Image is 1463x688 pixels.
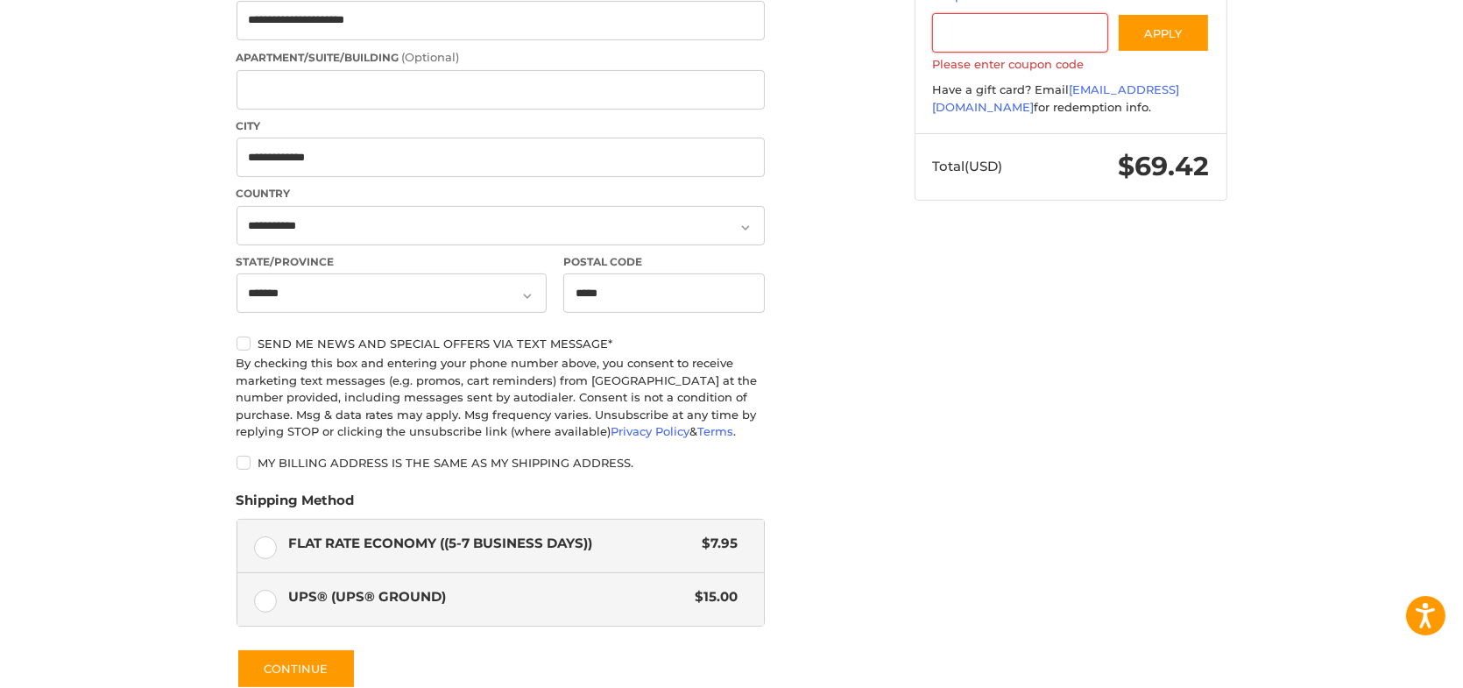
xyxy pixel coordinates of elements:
[563,254,765,270] label: Postal Code
[237,337,765,351] label: Send me news and special offers via text message*
[237,456,765,470] label: My billing address is the same as my shipping address.
[237,254,547,270] label: State/Province
[1118,150,1209,182] span: $69.42
[237,491,355,519] legend: Shipping Method
[932,57,1209,71] label: Please enter coupon code
[237,186,765,202] label: Country
[932,82,1179,114] a: [EMAIL_ADDRESS][DOMAIN_NAME]
[698,424,734,438] a: Terms
[1117,13,1210,53] button: Apply
[932,82,1209,116] div: Have a gift card? Email for redemption info.
[932,158,1002,174] span: Total (USD)
[687,587,739,607] span: $15.00
[237,49,765,67] label: Apartment/Suite/Building
[237,118,765,134] label: City
[932,13,1108,53] input: Gift Certificate or Coupon Code
[611,424,690,438] a: Privacy Policy
[288,587,687,607] span: UPS® (UPS® Ground)
[402,50,460,64] small: (Optional)
[694,534,739,554] span: $7.95
[237,355,765,441] div: By checking this box and entering your phone number above, you consent to receive marketing text ...
[288,534,694,554] span: Flat Rate Economy ((5-7 Business Days))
